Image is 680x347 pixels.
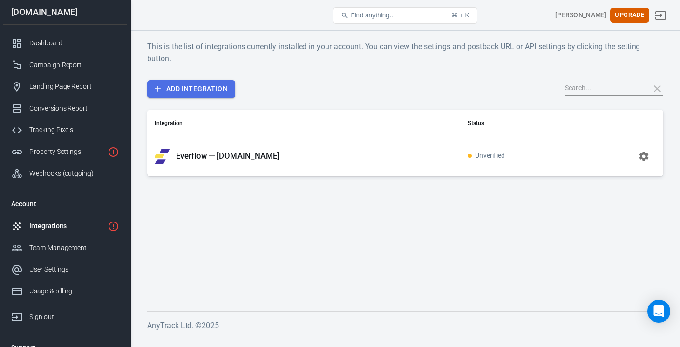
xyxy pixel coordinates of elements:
[29,60,119,70] div: Campaign Report
[29,125,119,135] div: Tracking Pixels
[29,147,104,157] div: Property Settings
[29,82,119,92] div: Landing Page Report
[647,300,670,323] div: Open Intercom Messenger
[3,8,127,16] div: [DOMAIN_NAME]
[147,80,235,98] a: Add Integration
[610,8,649,23] button: Upgrade
[3,163,127,184] a: Webhooks (outgoing)
[29,243,119,253] div: Team Management
[649,4,672,27] a: Sign out
[3,119,127,141] a: Tracking Pixels
[155,149,170,164] img: Everflow — lavalen.co.id
[108,146,119,158] svg: Property is not installed yet
[29,38,119,48] div: Dashboard
[108,221,119,232] svg: 1 networks not verified yet
[3,141,127,163] a: Property Settings
[3,76,127,97] a: Landing Page Report
[3,280,127,302] a: Usage & billing
[29,312,119,322] div: Sign out
[29,286,119,296] div: Usage & billing
[147,41,663,65] h6: This is the list of integrations currently installed in your account. You can view the settings a...
[176,151,280,161] p: Everflow — [DOMAIN_NAME]
[333,7,477,24] button: Find anything...⌘ + K
[29,103,119,113] div: Conversions Report
[29,168,119,179] div: Webhooks (outgoing)
[451,12,469,19] div: ⌘ + K
[3,259,127,280] a: User Settings
[3,32,127,54] a: Dashboard
[3,97,127,119] a: Conversions Report
[3,302,127,328] a: Sign out
[3,215,127,237] a: Integrations
[147,110,460,137] th: Integration
[29,221,104,231] div: Integrations
[147,319,663,332] h6: AnyTrack Ltd. © 2025
[3,237,127,259] a: Team Management
[3,54,127,76] a: Campaign Report
[468,152,505,160] span: Unverified
[460,110,577,137] th: Status
[351,12,394,19] span: Find anything...
[3,192,127,215] li: Account
[555,10,606,20] div: Account id: r6YIU03B
[29,264,119,275] div: User Settings
[565,83,642,95] input: Search...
